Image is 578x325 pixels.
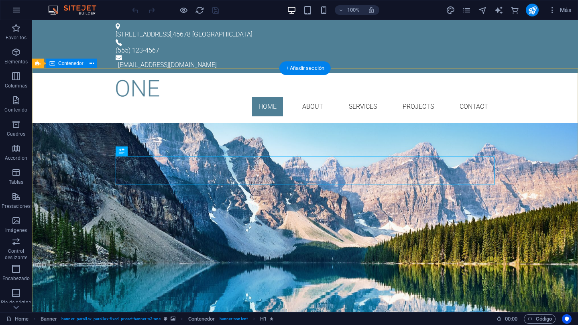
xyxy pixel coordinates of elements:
[164,317,167,321] i: Este elemento es un preajuste personalizable
[526,4,539,16] button: publish
[545,4,574,16] button: Más
[270,317,273,321] i: El elemento contiene una animación
[5,83,28,89] p: Columnas
[46,5,106,15] img: Editor Logo
[446,5,455,15] button: design
[179,5,188,15] button: Haz clic para salir del modo de previsualización y seguir editando
[58,61,83,66] span: Contenedor
[1,299,31,306] p: Pie de página
[528,6,537,15] i: Publicar
[195,6,204,15] i: Volver a cargar página
[188,314,215,324] span: Haz clic para seleccionar y doble clic para editar
[9,179,24,185] p: Tablas
[510,5,519,15] button: commerce
[478,6,487,15] i: Navegador
[218,314,248,324] span: . banner-content
[2,275,30,282] p: Encabezado
[6,314,28,324] a: Haz clic para cancelar la selección y doble clic para abrir páginas
[195,5,204,15] button: reload
[446,6,455,15] i: Diseño (Ctrl+Alt+Y)
[548,6,571,14] span: Más
[41,314,274,324] nav: breadcrumb
[524,314,556,324] button: Código
[335,5,363,15] button: 100%
[478,5,487,15] button: navigator
[562,314,572,324] button: Usercentrics
[494,6,503,15] i: AI Writer
[462,5,471,15] button: pages
[494,5,503,15] button: text_generator
[41,314,57,324] span: Haz clic para seleccionar y doble clic para editar
[171,317,175,321] i: Este elemento contiene un fondo
[527,314,552,324] span: Código
[6,35,26,41] p: Favoritos
[505,314,517,324] span: 00 00
[462,6,471,15] i: Páginas (Ctrl+Alt+S)
[4,107,27,113] p: Contenido
[510,6,519,15] i: Comercio
[60,314,161,324] span: . banner .parallax .parallax-fixed .preset-banner-v3-one
[7,131,26,137] p: Cuadros
[497,314,518,324] h6: Tiempo de la sesión
[347,5,360,15] h6: 100%
[368,6,375,14] i: Al redimensionar, ajustar el nivel de zoom automáticamente para ajustarse al dispositivo elegido.
[260,314,267,324] span: Haz clic para seleccionar y doble clic para editar
[5,227,27,234] p: Imágenes
[279,61,331,75] div: + Añadir sección
[511,316,512,322] span: :
[5,155,27,161] p: Accordion
[4,59,28,65] p: Elementos
[2,203,30,209] p: Prestaciones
